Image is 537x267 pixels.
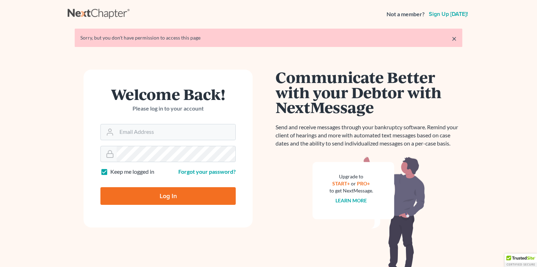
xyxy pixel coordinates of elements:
[178,168,236,175] a: Forgot your password?
[100,105,236,113] p: Please log in to your account
[387,10,425,18] strong: Not a member?
[276,70,462,115] h1: Communicate Better with your Debtor with NextMessage
[110,168,154,176] label: Keep me logged in
[452,34,457,43] a: ×
[100,87,236,102] h1: Welcome Back!
[427,11,469,17] a: Sign up [DATE]!
[329,187,373,194] div: to get NextMessage.
[100,187,236,205] input: Log In
[276,123,462,148] p: Send and receive messages through your bankruptcy software. Remind your client of hearings and mo...
[329,173,373,180] div: Upgrade to
[333,180,350,186] a: START+
[357,180,370,186] a: PRO+
[505,254,537,267] div: TrustedSite Certified
[336,197,367,203] a: Learn more
[80,34,457,41] div: Sorry, but you don't have permission to access this page
[117,124,235,140] input: Email Address
[351,180,356,186] span: or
